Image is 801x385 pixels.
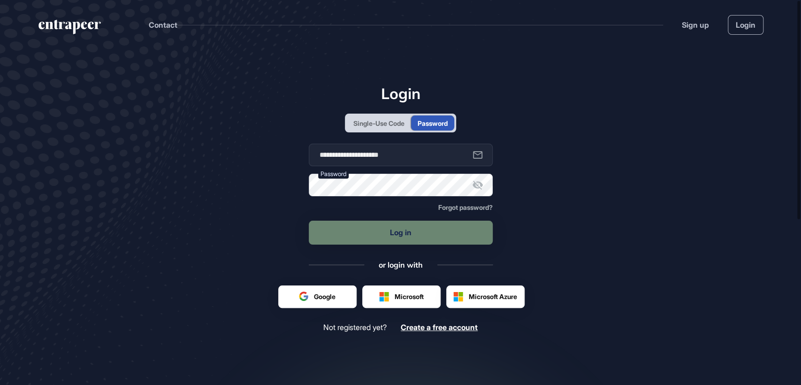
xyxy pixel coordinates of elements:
[323,323,387,332] span: Not registered yet?
[438,203,493,211] span: Forgot password?
[728,15,763,35] a: Login
[438,204,493,211] a: Forgot password?
[149,19,177,31] button: Contact
[309,85,493,102] h1: Login
[401,323,478,332] a: Create a free account
[309,221,493,245] button: Log in
[379,260,423,270] div: or login with
[318,169,349,179] label: Password
[682,19,709,31] a: Sign up
[38,20,102,38] a: entrapeer-logo
[418,118,448,128] div: Password
[353,118,404,128] div: Single-Use Code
